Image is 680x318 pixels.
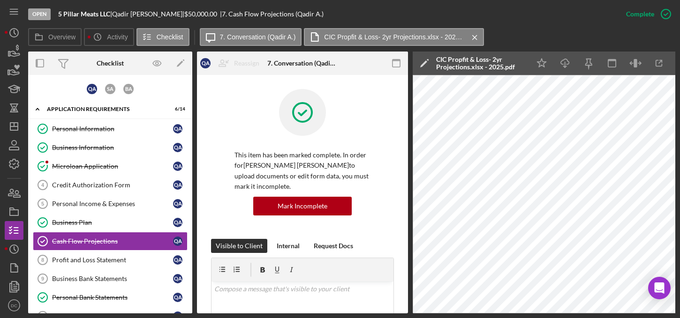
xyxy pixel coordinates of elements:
[52,125,173,133] div: Personal Information
[33,157,188,176] a: Microloan ApplicationQA
[33,176,188,194] a: 4Credit Authorization FormQA
[234,150,370,192] p: This item has been marked complete. In order for [PERSON_NAME] [PERSON_NAME] to upload documents ...
[33,138,188,157] a: Business InformationQA
[220,33,296,41] label: 7. Conversation (Qadir A.)
[52,200,173,207] div: Personal Income & Expenses
[173,199,182,208] div: Q A
[5,296,23,315] button: DC
[84,28,134,46] button: Activity
[33,119,188,138] a: Personal InformationQA
[87,84,97,94] div: Q A
[173,218,182,227] div: Q A
[33,194,188,213] a: 5Personal Income & ExpensesQA
[48,33,76,41] label: Overview
[52,163,173,170] div: Microloan Application
[157,33,183,41] label: Checklist
[220,10,324,18] div: | 7. Cash Flow Projections (Qadir A.)
[52,275,173,282] div: Business Bank Statements
[324,33,465,41] label: CIC Propfit & Loss- 2yr Projections.xlsx - 2025.pdf
[196,54,269,73] button: QAReassign
[200,58,211,68] div: Q A
[314,239,353,253] div: Request Docs
[52,256,173,264] div: Profit and Loss Statement
[33,213,188,232] a: Business PlanQA
[123,84,134,94] div: B A
[184,10,220,18] div: $50,000.00
[136,28,189,46] button: Checklist
[278,197,327,215] div: Mark Incomplete
[107,33,128,41] label: Activity
[253,197,352,215] button: Mark Incomplete
[58,10,110,18] b: 5 Pillar Meats LLC
[52,144,173,151] div: Business Information
[33,251,188,269] a: 8Profit and Loss StatementQA
[105,84,115,94] div: S A
[173,143,182,152] div: Q A
[216,239,263,253] div: Visible to Client
[173,124,182,133] div: Q A
[211,239,267,253] button: Visible to Client
[97,59,124,67] div: Checklist
[267,59,338,67] div: 7. Conversation (Qadir A.)
[28,8,51,20] div: Open
[28,28,82,46] button: Overview
[41,182,45,188] tspan: 4
[112,10,184,18] div: Qadir [PERSON_NAME] |
[33,288,188,307] a: Personal Bank StatementsQA
[52,237,173,245] div: Cash Flow Projections
[52,294,173,301] div: Personal Bank Statements
[617,5,675,23] button: Complete
[33,269,188,288] a: 9Business Bank StatementsQA
[234,54,259,73] div: Reassign
[33,232,188,251] a: Cash Flow ProjectionsQA
[200,28,302,46] button: 7. Conversation (Qadir A.)
[173,255,182,265] div: Q A
[648,277,671,299] div: Open Intercom Messenger
[173,293,182,302] div: Q A
[52,181,173,189] div: Credit Authorization Form
[41,201,44,207] tspan: 5
[436,56,525,71] div: CIC Propfit & Loss- 2yr Projections.xlsx - 2025.pdf
[277,239,300,253] div: Internal
[58,10,112,18] div: |
[11,303,17,308] text: DC
[626,5,654,23] div: Complete
[173,162,182,171] div: Q A
[173,237,182,246] div: Q A
[41,257,44,263] tspan: 8
[47,106,162,112] div: APPLICATION REQUIREMENTS
[304,28,484,46] button: CIC Propfit & Loss- 2yr Projections.xlsx - 2025.pdf
[52,219,173,226] div: Business Plan
[309,239,358,253] button: Request Docs
[41,276,44,281] tspan: 9
[173,180,182,190] div: Q A
[272,239,304,253] button: Internal
[168,106,185,112] div: 6 / 14
[173,274,182,283] div: Q A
